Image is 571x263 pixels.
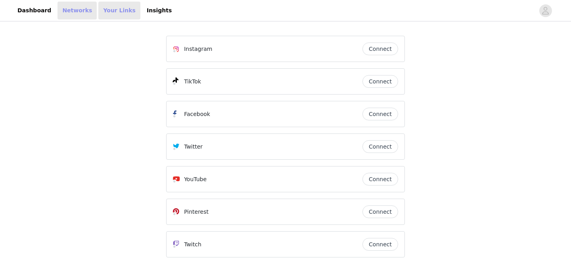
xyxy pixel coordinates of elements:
[362,75,398,88] button: Connect
[184,110,210,118] p: Facebook
[362,173,398,186] button: Connect
[542,4,549,17] div: avatar
[362,140,398,153] button: Connect
[184,143,203,151] p: Twitter
[184,208,209,216] p: Pinterest
[362,238,398,251] button: Connect
[184,77,201,86] p: TikTok
[362,108,398,120] button: Connect
[57,2,97,19] a: Networks
[184,240,201,249] p: Twitch
[362,205,398,218] button: Connect
[362,43,398,55] button: Connect
[184,175,207,184] p: YouTube
[142,2,176,19] a: Insights
[184,45,212,53] p: Instagram
[98,2,140,19] a: Your Links
[13,2,56,19] a: Dashboard
[173,46,179,52] img: Instagram Icon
